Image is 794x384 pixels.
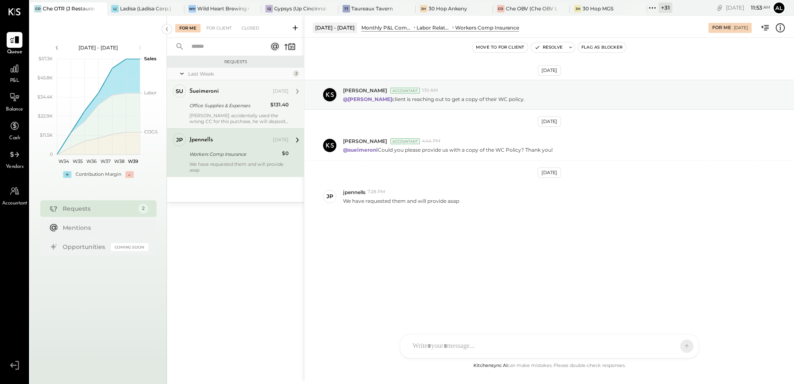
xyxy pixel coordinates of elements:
div: For Client [202,24,236,32]
button: Al [772,1,786,15]
text: W34 [59,158,69,164]
div: For Me [175,24,201,32]
div: Wild Heart Brewing Company [197,5,249,12]
button: Resolve [531,42,566,52]
div: Requests [171,59,300,65]
div: 3H [574,5,581,12]
span: [PERSON_NAME] [343,138,387,145]
div: [DATE] [726,4,770,12]
text: $11.5K [40,132,53,138]
div: 30 Hop MGS [583,5,613,12]
span: [PERSON_NAME] [343,87,387,94]
div: Opportunities [63,243,107,251]
div: We have requested them and will provide asap [189,161,289,173]
div: [DATE] [538,167,561,178]
div: Gypsys (Up Cincinnati LLC) - Ignite [274,5,326,12]
div: Workers Comp Insurance [455,24,519,31]
div: copy link [716,3,724,12]
div: 3H [420,5,427,12]
button: Move to for client [473,42,528,52]
div: [DATE] [734,25,748,31]
div: CO [34,5,42,12]
div: Che OTR (J Restaurant LLC) - Ignite [43,5,95,12]
div: Closed [238,24,263,32]
text: $45.8K [37,75,53,81]
div: + [63,171,71,178]
div: CO [497,5,505,12]
span: Cash [9,135,20,142]
div: Last Week [188,70,291,77]
div: $0 [282,149,289,158]
div: Requests [63,204,134,213]
text: W38 [114,158,124,164]
div: [DATE] [538,65,561,76]
text: W35 [73,158,83,164]
div: jp [326,192,333,200]
a: Vendors [0,147,29,171]
text: $57.3K [39,56,53,62]
text: W36 [86,158,96,164]
div: [DATE] [273,137,289,143]
strong: @sueimeroni [343,147,378,153]
div: su [176,87,183,95]
div: Taureaux Tavern [351,5,393,12]
div: 30 Hop Ankeny [429,5,467,12]
strong: @[PERSON_NAME] [343,96,392,102]
p: Could you please provide us with a copy of the WC Policy? Thank you! [343,146,553,153]
text: Sales [144,56,157,62]
div: [DATE] [273,88,289,95]
span: jpennells [343,189,365,196]
div: Accountant [390,88,420,94]
a: Accountant [0,183,29,207]
span: 1:10 AM [422,87,438,94]
a: Queue [0,32,29,56]
text: W39 [127,158,138,164]
div: jpennells [189,136,213,144]
div: Coming Soon [111,243,148,251]
div: Accountant [390,138,420,144]
p: client is reaching out to get a copy of their WC policy. [343,96,525,103]
div: Che OBV (Che OBV LLC) - Ignite [506,5,558,12]
button: Flag as Blocker [578,42,626,52]
div: + 31 [659,2,672,13]
span: Balance [6,106,23,113]
a: P&L [0,61,29,85]
span: 7:28 PM [368,189,385,195]
div: Contribution Margin [76,171,121,178]
div: WH [189,5,196,12]
text: W37 [100,158,110,164]
div: L( [111,5,119,12]
div: [DATE] - [DATE] [313,22,357,33]
div: 2 [138,204,148,214]
span: Accountant [2,200,27,207]
div: $131.40 [270,101,289,109]
text: $34.4K [37,94,53,100]
span: Queue [7,49,22,56]
div: For Me [712,25,731,31]
div: TT [343,5,350,12]
div: jp [176,136,183,144]
div: sueimeroni [189,87,219,96]
p: We have requested them and will provide asap [343,197,459,204]
text: COGS [144,129,158,135]
div: Labor Related Expenses [417,24,451,31]
span: 4:44 PM [422,138,441,145]
div: Workers Comp Insurance [189,150,279,158]
div: [DATE] [538,116,561,127]
div: [PERSON_NAME] accidentally used the wrong CC for this purchase, he will deposit funds and you can... [189,113,289,124]
div: [DATE] - [DATE] [63,44,134,51]
text: 0 [50,151,53,157]
div: 2 [293,70,299,77]
div: Monthly P&L Comparison [361,24,412,31]
div: - [125,171,134,178]
a: Balance [0,89,29,113]
span: Vendors [6,163,24,171]
div: G( [265,5,273,12]
a: Cash [0,118,29,142]
text: $22.9K [38,113,53,119]
text: Labor [144,90,157,96]
div: Office Supplies & Expenses [189,101,268,110]
div: Ladisa (Ladisa Corp.) - Ignite [120,5,172,12]
div: Mentions [63,224,144,232]
span: P&L [10,77,20,85]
